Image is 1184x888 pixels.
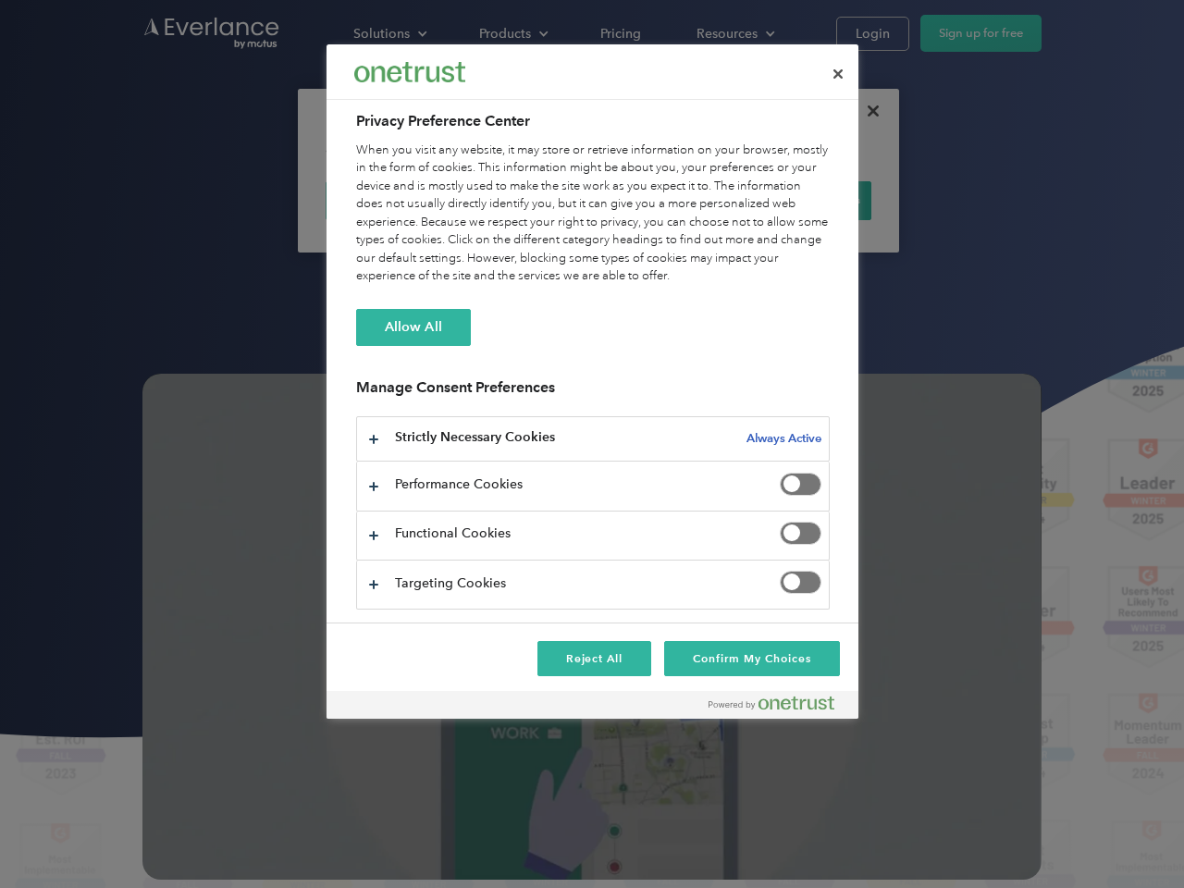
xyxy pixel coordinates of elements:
[356,110,830,132] h2: Privacy Preference Center
[537,641,652,676] button: Reject All
[709,696,834,710] img: Powered by OneTrust Opens in a new Tab
[664,641,839,676] button: Confirm My Choices
[327,44,858,719] div: Preference center
[354,62,465,81] img: Everlance
[709,696,849,719] a: Powered by OneTrust Opens in a new Tab
[327,44,858,719] div: Privacy Preference Center
[356,142,830,286] div: When you visit any website, it may store or retrieve information on your browser, mostly in the f...
[356,378,830,407] h3: Manage Consent Preferences
[356,309,471,346] button: Allow All
[136,110,229,149] input: Submit
[818,54,858,94] button: Close
[354,54,465,91] div: Everlance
